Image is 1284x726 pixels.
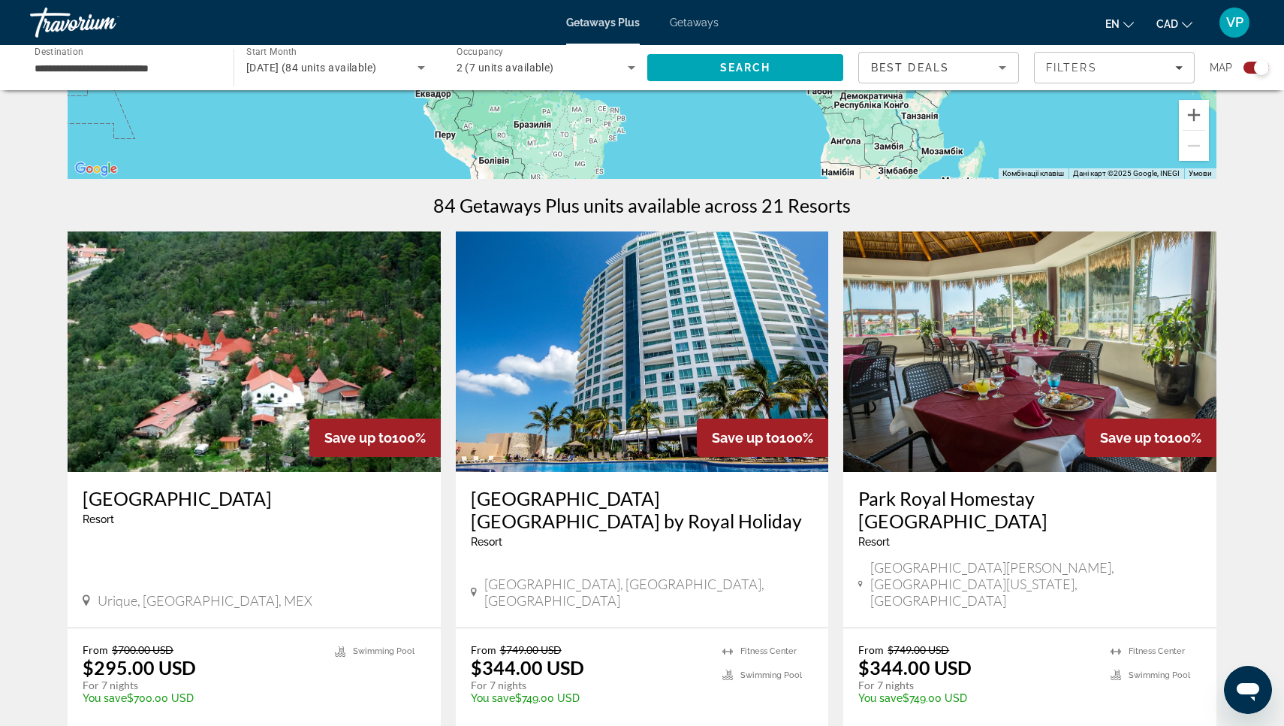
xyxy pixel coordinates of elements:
[471,692,515,704] span: You save
[83,487,426,510] a: [GEOGRAPHIC_DATA]
[858,643,884,656] span: From
[433,194,851,216] h1: 84 Getaways Plus units available across 21 Resorts
[858,679,1096,692] p: For 7 nights
[1179,100,1209,130] button: Збільшити
[870,559,1201,609] span: [GEOGRAPHIC_DATA][PERSON_NAME], [GEOGRAPHIC_DATA][US_STATE], [GEOGRAPHIC_DATA]
[1046,62,1097,74] span: Filters
[1215,7,1254,38] button: User Menu
[888,643,949,656] span: $749.00 USD
[1085,419,1216,457] div: 100%
[83,513,114,525] span: Resort
[712,430,779,446] span: Save up to
[1100,430,1168,446] span: Save up to
[83,692,320,704] p: $700.00 USD
[456,231,829,472] img: Park Royal Beach Resort Mazatlán by Royal Holiday
[324,430,392,446] span: Save up to
[484,576,814,609] span: [GEOGRAPHIC_DATA], [GEOGRAPHIC_DATA], [GEOGRAPHIC_DATA]
[83,692,127,704] span: You save
[670,17,719,29] a: Getaways
[1073,169,1180,177] span: Дані карт ©2025 Google, INEGI
[858,692,903,704] span: You save
[1105,18,1120,30] span: en
[353,646,414,656] span: Swimming Pool
[1156,13,1192,35] button: Change currency
[83,679,320,692] p: For 7 nights
[1179,131,1209,161] button: Зменшити
[697,419,828,457] div: 100%
[35,59,214,77] input: Select destination
[71,159,121,179] a: Відкрити цю область на Картах Google (відкриється нове вікно)
[309,419,441,457] div: 100%
[83,643,108,656] span: From
[471,679,708,692] p: For 7 nights
[1224,666,1272,714] iframe: Кнопка для запуску вікна повідомлень
[566,17,640,29] a: Getaways Plus
[871,59,1006,77] mat-select: Sort by
[740,670,802,680] span: Swimming Pool
[68,231,441,472] img: Hotel Mansión Tarahumara
[471,656,584,679] p: $344.00 USD
[871,62,949,74] span: Best Deals
[98,592,312,609] span: Urique, [GEOGRAPHIC_DATA], MEX
[1189,169,1212,177] a: Умови (відкривається в новій вкладці)
[1210,57,1232,78] span: Map
[246,62,377,74] span: [DATE] (84 units available)
[1105,13,1134,35] button: Change language
[457,47,504,57] span: Occupancy
[1129,670,1190,680] span: Swimming Pool
[858,692,1096,704] p: $749.00 USD
[1129,646,1185,656] span: Fitness Center
[500,643,562,656] span: $749.00 USD
[1002,168,1064,179] button: Комбінації клавіш
[83,656,196,679] p: $295.00 USD
[246,47,297,57] span: Start Month
[740,646,797,656] span: Fitness Center
[457,62,554,74] span: 2 (7 units available)
[71,159,121,179] img: Google
[471,536,502,548] span: Resort
[858,536,890,548] span: Resort
[471,643,496,656] span: From
[1226,15,1243,30] span: VP
[858,656,972,679] p: $344.00 USD
[647,54,843,81] button: Search
[112,643,173,656] span: $700.00 USD
[35,46,83,56] span: Destination
[720,62,771,74] span: Search
[1156,18,1178,30] span: CAD
[471,487,814,532] a: [GEOGRAPHIC_DATA] [GEOGRAPHIC_DATA] by Royal Holiday
[30,3,180,42] a: Travorium
[471,692,708,704] p: $749.00 USD
[843,231,1216,472] img: Park Royal Homestay Los Cabos
[858,487,1201,532] a: Park Royal Homestay [GEOGRAPHIC_DATA]
[1034,52,1195,83] button: Filters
